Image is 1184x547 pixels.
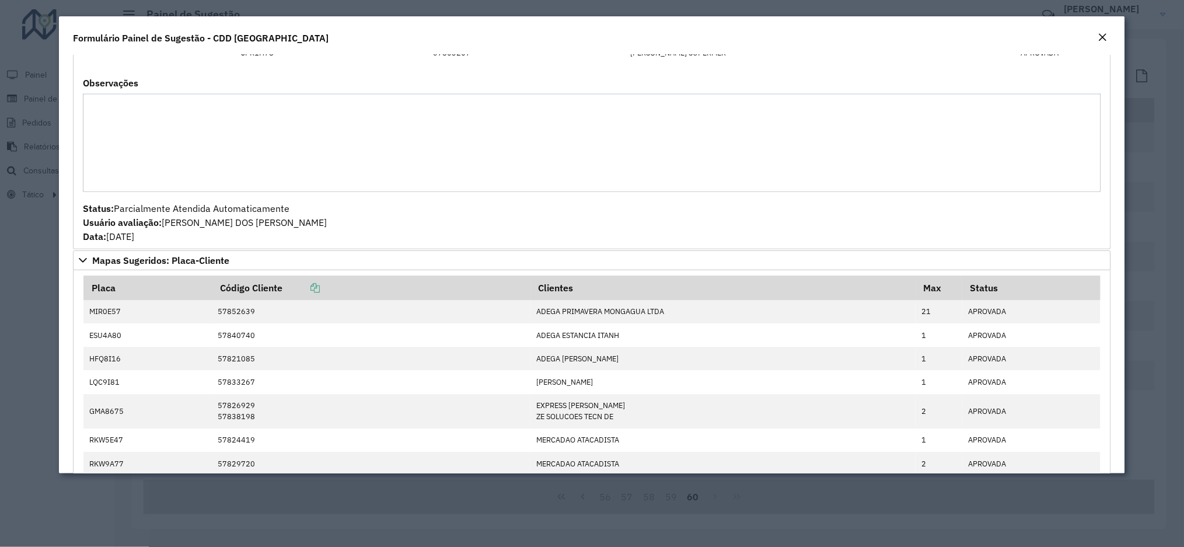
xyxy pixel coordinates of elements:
td: MIR0E57 [83,300,212,323]
strong: Status: [83,203,114,214]
td: 57826929 57838198 [212,394,530,428]
td: 57829720 [212,452,530,475]
td: LQC9I81 [83,370,212,393]
td: MERCADAO ATACADISTA [530,428,916,452]
th: Código Cliente [212,276,530,300]
td: HFQ8I16 [83,347,212,370]
h4: Formulário Painel de Sugestão - CDD [GEOGRAPHIC_DATA] [73,31,329,45]
td: 57852639 [212,300,530,323]
td: 57840740 [212,323,530,347]
strong: Usuário avaliação: [83,217,162,228]
em: Fechar [1098,33,1108,42]
td: 1 [916,370,962,393]
th: Status [962,276,1101,300]
strong: Data: [83,231,106,242]
td: ESU4A80 [83,323,212,347]
td: [PERSON_NAME] [530,370,916,393]
td: 1 [916,323,962,347]
span: Parcialmente Atendida Automaticamente [PERSON_NAME] DOS [PERSON_NAME] [DATE] [83,203,327,242]
td: ADEGA PRIMAVERA MONGAGUA LTDA [530,300,916,323]
td: GMA8675 [83,394,212,428]
td: 2 [916,452,962,475]
button: Close [1095,30,1111,46]
td: 57824419 [212,428,530,452]
td: 1 [916,428,962,452]
th: Placa [83,276,212,300]
td: EXPRESS [PERSON_NAME] ZE SOLUCOES TECN DE [530,394,916,428]
td: 57833267 [212,370,530,393]
th: Max [916,276,962,300]
td: APROVADA [962,323,1101,347]
td: MERCADAO ATACADISTA [530,452,916,475]
td: 1 [916,347,962,370]
td: APROVADA [962,428,1101,452]
td: 57821085 [212,347,530,370]
td: APROVADA [962,452,1101,475]
td: APROVADA [962,370,1101,393]
span: Mapas Sugeridos: Placa-Cliente [92,256,229,265]
td: ADEGA ESTANCIA ITANH [530,323,916,347]
td: APROVADA [962,394,1101,428]
td: 2 [916,394,962,428]
td: 21 [916,300,962,323]
a: Mapas Sugeridos: Placa-Cliente [73,250,1110,270]
td: RKW5E47 [83,428,212,452]
label: Observações [83,76,138,90]
td: APROVADA [962,300,1101,323]
th: Clientes [530,276,916,300]
td: ADEGA [PERSON_NAME] [530,347,916,370]
td: RKW9A77 [83,452,212,475]
a: Copiar [282,282,320,294]
td: APROVADA [962,347,1101,370]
